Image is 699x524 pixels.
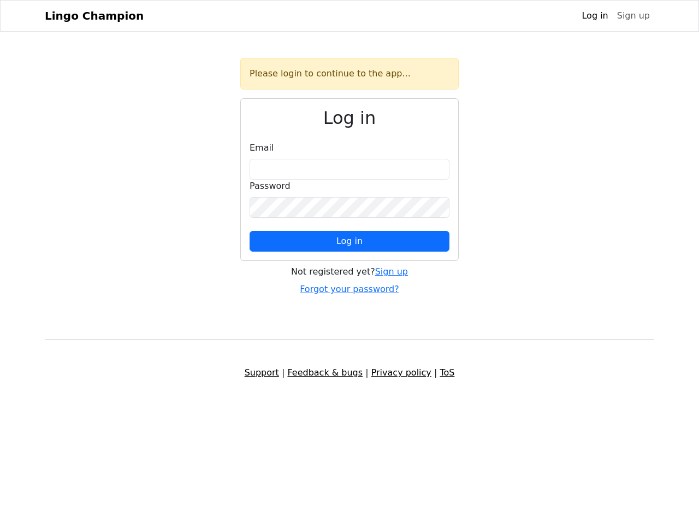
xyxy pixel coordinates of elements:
a: Lingo Champion [45,5,144,27]
a: ToS [440,367,454,378]
a: Feedback & bugs [287,367,363,378]
div: | | | [38,366,661,379]
div: Please login to continue to the app... [240,58,459,90]
a: Sign up [613,5,654,27]
h2: Log in [250,108,449,128]
button: Log in [250,231,449,252]
a: Sign up [375,266,408,277]
a: Privacy policy [371,367,431,378]
a: Log in [577,5,612,27]
div: Not registered yet? [240,265,459,278]
span: Log in [336,236,363,246]
a: Forgot your password? [300,284,399,294]
label: Email [250,141,274,154]
label: Password [250,180,291,193]
a: Support [245,367,279,378]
